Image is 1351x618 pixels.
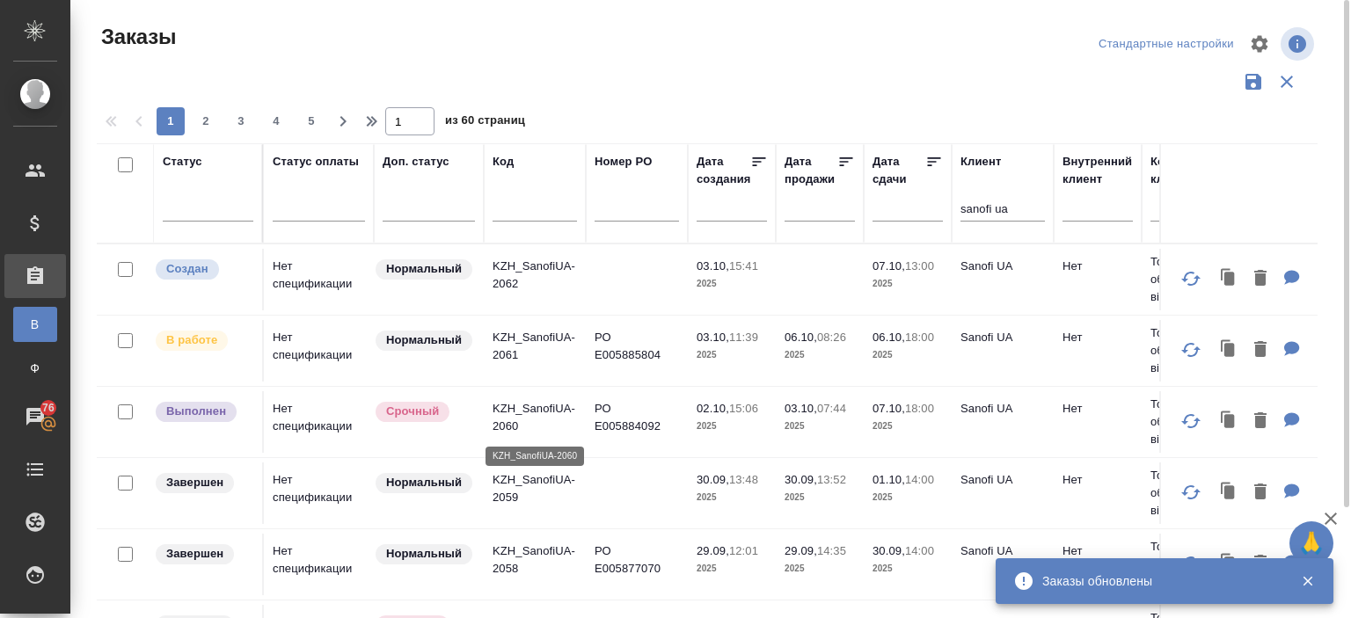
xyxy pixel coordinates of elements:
[785,489,855,506] p: 2025
[1238,23,1281,65] span: Настроить таблицу
[1245,332,1275,368] button: Удалить
[1170,400,1212,442] button: Обновить
[374,542,475,566] div: Статус по умолчанию для стандартных заказов
[1289,573,1325,589] button: Закрыть
[1150,324,1235,377] p: Товариство з обмеженою відповідальніс...
[697,418,767,435] p: 2025
[383,153,449,171] div: Доп. статус
[905,331,934,344] p: 18:00
[154,400,253,424] div: Выставляет ПМ после сдачи и проведения начислений. Последний этап для ПМа
[493,329,577,364] p: KZH_SanofiUA-2061
[13,351,57,386] a: Ф
[374,471,475,495] div: Статус по умолчанию для стандартных заказов
[1042,572,1274,590] div: Заказы обновлены
[1063,471,1133,489] p: Нет
[1270,65,1304,98] button: Сбросить фильтры
[697,331,729,344] p: 03.10,
[1281,27,1318,61] span: Посмотреть информацию
[817,544,846,557] p: 14:35
[154,329,253,353] div: Выставляет ПМ после принятия заказа от КМа
[297,113,325,130] span: 5
[729,544,758,557] p: 12:01
[873,544,905,557] p: 30.09,
[1150,538,1235,591] p: Товариство з обмеженою відповідальніс...
[785,473,817,486] p: 30.09,
[1063,400,1133,418] p: Нет
[264,249,374,310] td: Нет спецификации
[697,402,729,415] p: 02.10,
[166,474,223,491] p: Завершен
[1063,542,1133,560] p: Нет
[1063,258,1133,275] p: Нет
[586,391,688,453] td: РО E005884092
[1170,471,1212,513] button: Обновить
[729,402,758,415] p: 15:06
[697,346,767,364] p: 2025
[960,471,1045,489] p: Sanofi UA
[729,331,758,344] p: 11:39
[817,331,846,344] p: 08:26
[905,544,934,557] p: 14:00
[873,331,905,344] p: 06.10,
[264,462,374,524] td: Нет спецификации
[1150,253,1235,306] p: Товариство з обмеженою відповідальніс...
[960,400,1045,418] p: Sanofi UA
[1237,65,1270,98] button: Сохранить фильтры
[785,544,817,557] p: 29.09,
[1212,475,1245,511] button: Клонировать
[785,153,837,188] div: Дата продажи
[1212,332,1245,368] button: Клонировать
[262,113,290,130] span: 4
[386,545,462,563] p: Нормальный
[297,107,325,135] button: 5
[905,259,934,273] p: 13:00
[166,260,208,278] p: Создан
[873,275,943,293] p: 2025
[374,258,475,281] div: Статус по умолчанию для стандартных заказов
[697,473,729,486] p: 30.09,
[873,418,943,435] p: 2025
[1150,396,1235,448] p: Товариство з обмеженою відповідальніс...
[905,473,934,486] p: 14:00
[493,153,514,171] div: Код
[873,402,905,415] p: 07.10,
[817,473,846,486] p: 13:52
[166,331,217,349] p: В работе
[960,153,1001,171] div: Клиент
[227,113,255,130] span: 3
[1289,521,1333,565] button: 🙏
[960,329,1045,346] p: Sanofi UA
[386,331,462,349] p: Нормальный
[493,471,577,506] p: KZH_SanofiUA-2059
[1170,329,1212,371] button: Обновить
[873,153,925,188] div: Дата сдачи
[386,403,439,420] p: Срочный
[960,258,1045,275] p: Sanofi UA
[1245,404,1275,440] button: Удалить
[22,360,48,377] span: Ф
[154,542,253,566] div: Выставляет КМ при направлении счета или после выполнения всех работ/сдачи заказа клиенту. Окончат...
[697,259,729,273] p: 03.10,
[785,418,855,435] p: 2025
[493,400,577,435] p: KZH_SanofiUA-2060
[166,545,223,563] p: Завершен
[97,23,176,51] span: Заказы
[1245,475,1275,511] button: Удалить
[785,560,855,578] p: 2025
[697,153,750,188] div: Дата создания
[264,320,374,382] td: Нет спецификации
[1063,153,1133,188] div: Внутренний клиент
[22,316,48,333] span: В
[227,107,255,135] button: 3
[493,258,577,293] p: KZH_SanofiUA-2062
[273,153,359,171] div: Статус оплаты
[697,489,767,506] p: 2025
[785,331,817,344] p: 06.10,
[1212,546,1245,582] button: Клонировать
[154,471,253,495] div: Выставляет КМ при направлении счета или после выполнения всех работ/сдачи заказа клиенту. Окончат...
[960,542,1045,560] p: Sanofi UA
[873,346,943,364] p: 2025
[192,113,220,130] span: 2
[586,534,688,595] td: РО E005877070
[166,403,226,420] p: Выполнен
